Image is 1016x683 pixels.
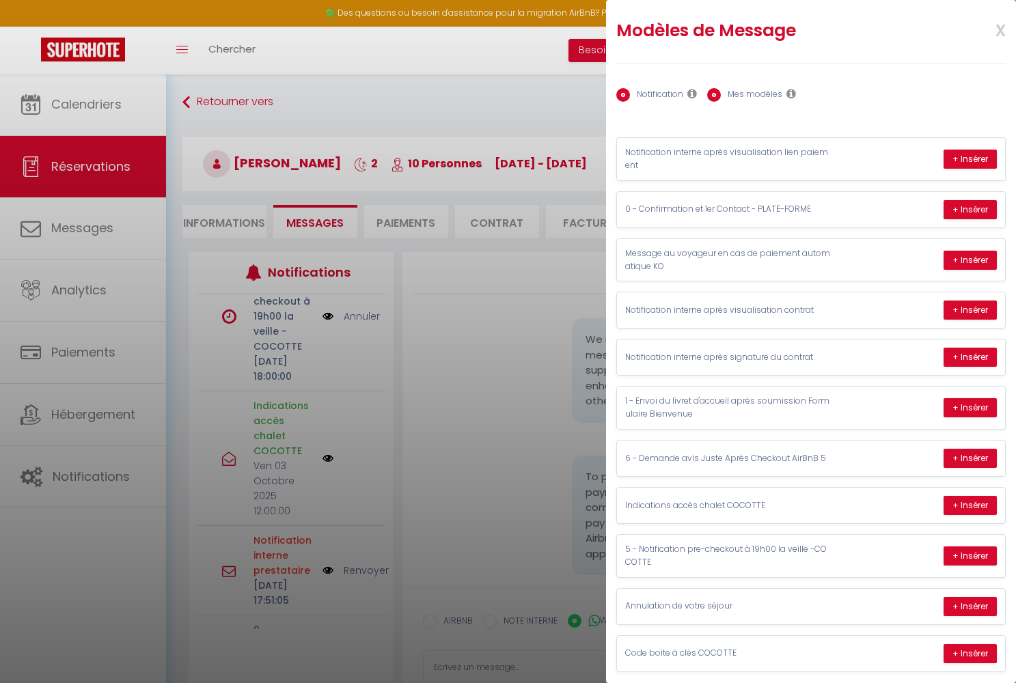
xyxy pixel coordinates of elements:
[625,247,830,273] p: Message au voyageur en cas de paiement automatique KO
[944,496,997,515] button: + Insérer
[944,150,997,169] button: + Insérer
[625,647,830,660] p: Code boite à clés COCOTTE
[944,251,997,270] button: + Insérer
[625,304,830,317] p: Notification interne après visualisation contrat
[963,13,1006,45] span: x
[687,88,697,99] i: Les notifications sont visibles par toi et ton équipe
[944,200,997,219] button: + Insérer
[944,546,997,566] button: + Insérer
[944,348,997,367] button: + Insérer
[616,20,935,42] h2: Modèles de Message
[630,88,683,103] label: Notification
[786,88,796,99] i: Les modèles généraux sont visibles par vous et votre équipe
[625,600,830,613] p: Annulation de votre séjour
[944,597,997,616] button: + Insérer
[944,449,997,468] button: + Insérer
[625,146,830,172] p: Notification interne après visualisation lien paiement
[625,203,830,216] p: 0 - Confirmation et 1er Contact - PLATE-FORME
[721,88,782,103] label: Mes modèles
[625,351,830,364] p: Notification interne après signature du contrat
[625,543,830,569] p: 5 - Notification pre-checkout à 19h00 la veille -COCOTTE
[944,644,997,663] button: + Insérer
[944,301,997,320] button: + Insérer
[944,398,997,417] button: + Insérer
[625,452,830,465] p: 6 - Demande avis Juste Après Checkout AirBnB 5
[625,499,830,512] p: Indications accès chalet COCOTTE
[625,395,830,421] p: 1 - Envoi du livret d'accueil après soumission Formulaire Bienvenue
